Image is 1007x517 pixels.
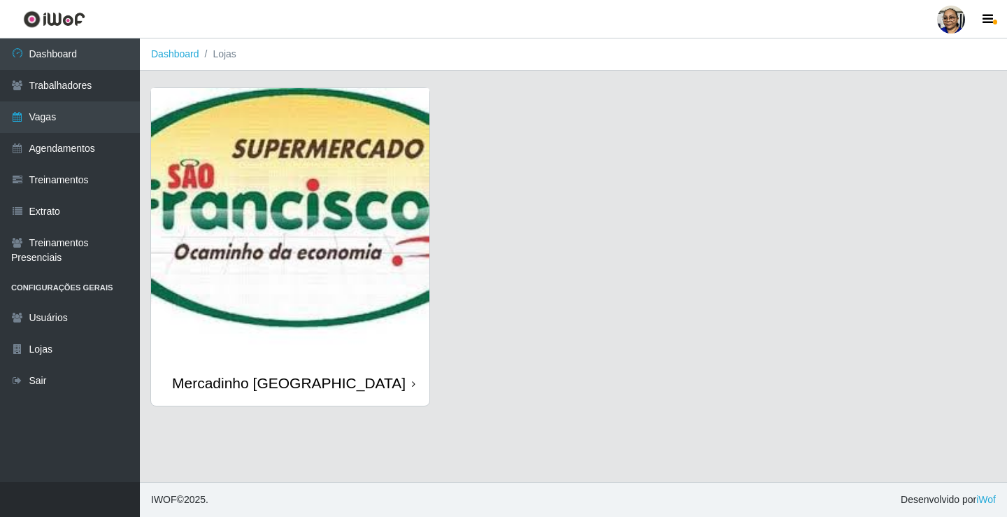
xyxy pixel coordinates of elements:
a: iWof [976,494,996,505]
li: Lojas [199,47,236,62]
img: cardImg [151,88,429,360]
a: Dashboard [151,48,199,59]
span: Desenvolvido por [901,493,996,507]
img: CoreUI Logo [23,10,85,28]
span: © 2025 . [151,493,208,507]
nav: breadcrumb [140,38,1007,71]
div: Mercadinho [GEOGRAPHIC_DATA] [172,374,406,392]
a: Mercadinho [GEOGRAPHIC_DATA] [151,88,429,406]
span: IWOF [151,494,177,505]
